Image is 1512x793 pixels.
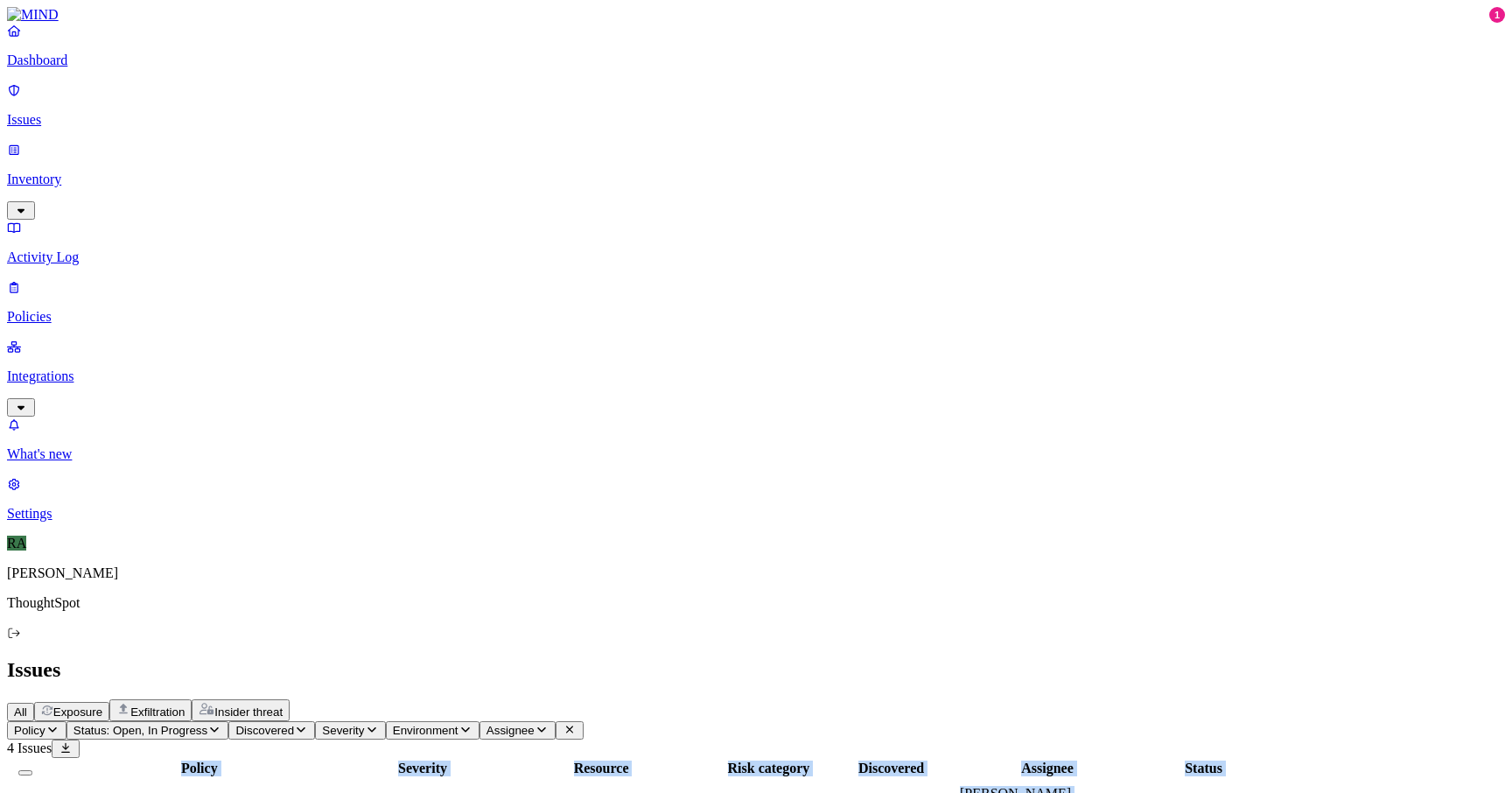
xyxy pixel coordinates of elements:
[7,220,1505,265] a: Activity Log
[7,23,1505,68] a: Dashboard
[7,595,1505,611] p: ThoughtSpot
[7,142,1505,217] a: Inventory
[7,417,1505,462] a: What's new
[7,368,1505,384] p: Integrations
[214,705,283,719] span: Insider threat
[7,172,1505,187] p: Inventory
[960,761,1135,776] div: Assignee
[393,724,458,737] span: Environment
[7,740,52,755] span: 4 Issues
[1138,761,1269,776] div: Status
[7,53,1505,68] p: Dashboard
[7,565,1505,581] p: [PERSON_NAME]
[7,309,1505,325] p: Policies
[7,476,1505,522] a: Settings
[7,279,1505,325] a: Policies
[7,249,1505,265] p: Activity Log
[486,724,535,737] span: Assignee
[7,112,1505,128] p: Issues
[7,446,1505,462] p: What's new
[491,761,710,776] div: Resource
[18,770,32,775] button: Select all
[53,705,102,719] span: Exposure
[1489,7,1505,23] div: 1
[7,7,59,23] img: MIND
[715,761,822,776] div: Risk category
[826,761,956,776] div: Discovered
[14,724,45,737] span: Policy
[7,506,1505,522] p: Settings
[235,724,294,737] span: Discovered
[7,7,1505,23] a: MIND
[358,761,488,776] div: Severity
[7,658,1505,682] h2: Issues
[14,705,27,719] span: All
[7,536,26,551] span: RA
[73,724,207,737] span: Status: Open, In Progress
[130,705,185,719] span: Exfiltration
[7,82,1505,128] a: Issues
[322,724,364,737] span: Severity
[45,761,354,776] div: Policy
[7,339,1505,414] a: Integrations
